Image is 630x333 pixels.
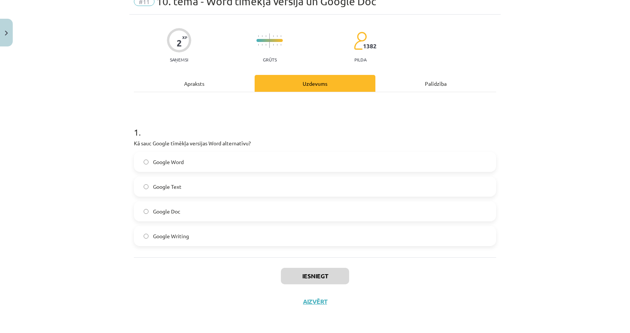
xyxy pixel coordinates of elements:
[273,44,274,46] img: icon-short-line-57e1e144782c952c97e751825c79c345078a6d821885a25fce030b3d8c18986b.svg
[153,208,180,215] span: Google Doc
[263,57,277,62] p: Grūts
[153,158,184,166] span: Google Word
[167,57,191,62] p: Saņemsi
[354,31,367,50] img: students-c634bb4e5e11cddfef0936a35e636f08e4e9abd3cc4e673bd6f9a4125e45ecb1.svg
[269,33,270,48] img: icon-long-line-d9ea69661e0d244f92f715978eff75569469978d946b2353a9bb055b3ed8787d.svg
[258,44,259,46] img: icon-short-line-57e1e144782c952c97e751825c79c345078a6d821885a25fce030b3d8c18986b.svg
[363,43,376,49] span: 1382
[144,184,148,189] input: Google Text
[375,75,496,92] div: Palīdzība
[144,234,148,239] input: Google Writing
[5,31,8,36] img: icon-close-lesson-0947bae3869378f0d4975bcd49f059093ad1ed9edebbc8119c70593378902aed.svg
[134,139,496,147] p: Kā sauc Google tīmēkļa versijas Word alternatīvu?
[273,35,274,37] img: icon-short-line-57e1e144782c952c97e751825c79c345078a6d821885a25fce030b3d8c18986b.svg
[354,57,366,62] p: pilda
[144,160,148,164] input: Google Word
[144,209,148,214] input: Google Doc
[262,35,262,37] img: icon-short-line-57e1e144782c952c97e751825c79c345078a6d821885a25fce030b3d8c18986b.svg
[301,298,329,305] button: Aizvērt
[134,75,255,92] div: Apraksts
[255,75,375,92] div: Uzdevums
[182,35,187,39] span: XP
[277,44,277,46] img: icon-short-line-57e1e144782c952c97e751825c79c345078a6d821885a25fce030b3d8c18986b.svg
[153,183,181,191] span: Google Text
[258,35,259,37] img: icon-short-line-57e1e144782c952c97e751825c79c345078a6d821885a25fce030b3d8c18986b.svg
[262,44,262,46] img: icon-short-line-57e1e144782c952c97e751825c79c345078a6d821885a25fce030b3d8c18986b.svg
[177,38,182,48] div: 2
[153,232,189,240] span: Google Writing
[281,268,349,284] button: Iesniegt
[277,35,277,37] img: icon-short-line-57e1e144782c952c97e751825c79c345078a6d821885a25fce030b3d8c18986b.svg
[134,114,496,137] h1: 1 .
